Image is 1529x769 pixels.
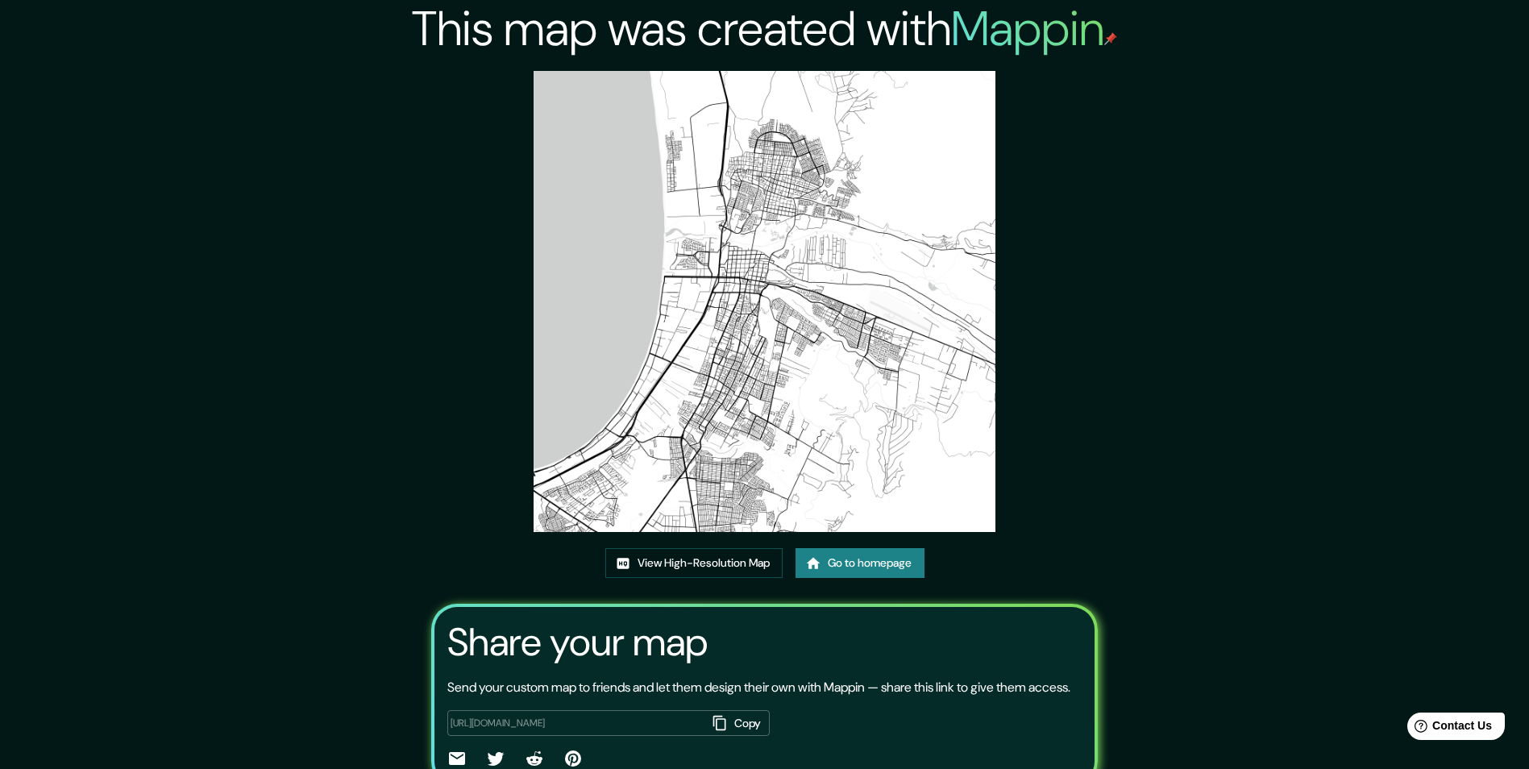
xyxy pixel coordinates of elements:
[534,71,995,532] img: created-map
[1104,32,1117,45] img: mappin-pin
[1386,706,1511,751] iframe: Help widget launcher
[447,620,708,665] h3: Share your map
[447,678,1070,697] p: Send your custom map to friends and let them design their own with Mappin — share this link to gi...
[605,548,783,578] a: View High-Resolution Map
[707,710,770,737] button: Copy
[796,548,924,578] a: Go to homepage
